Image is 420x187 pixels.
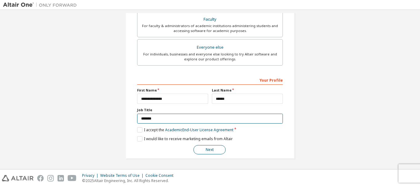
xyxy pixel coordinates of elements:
[47,175,54,181] img: instagram.svg
[137,108,283,112] label: Job Title
[3,2,80,8] img: Altair One
[37,175,44,181] img: facebook.svg
[137,88,208,93] label: First Name
[141,15,279,24] div: Faculty
[137,127,233,132] label: I accept the
[165,127,233,132] a: Academic End-User License Agreement
[57,175,64,181] img: linkedin.svg
[68,175,77,181] img: youtube.svg
[141,43,279,52] div: Everyone else
[141,52,279,62] div: For individuals, businesses and everyone else looking to try Altair software and explore our prod...
[82,173,100,178] div: Privacy
[141,23,279,33] div: For faculty & administrators of academic institutions administering students and accessing softwa...
[193,145,226,154] button: Next
[100,173,145,178] div: Website Terms of Use
[145,173,177,178] div: Cookie Consent
[137,136,233,141] label: I would like to receive marketing emails from Altair
[2,175,34,181] img: altair_logo.svg
[82,178,177,183] p: © 2025 Altair Engineering, Inc. All Rights Reserved.
[212,88,283,93] label: Last Name
[137,75,283,85] div: Your Profile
